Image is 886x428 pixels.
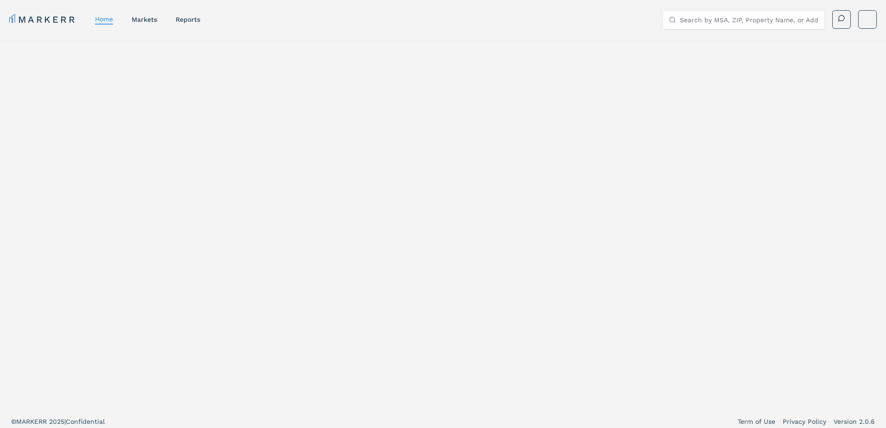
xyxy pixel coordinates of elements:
[680,11,819,29] input: Search by MSA, ZIP, Property Name, or Address
[176,16,200,23] a: reports
[11,418,16,425] span: ©
[738,417,775,426] a: Term of Use
[9,13,76,26] a: MARKERR
[66,418,105,425] span: Confidential
[95,15,113,23] a: home
[834,417,875,426] a: Version 2.0.6
[783,417,826,426] a: Privacy Policy
[16,418,49,425] span: MARKERR
[132,16,157,23] a: markets
[49,418,66,425] span: 2025 |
